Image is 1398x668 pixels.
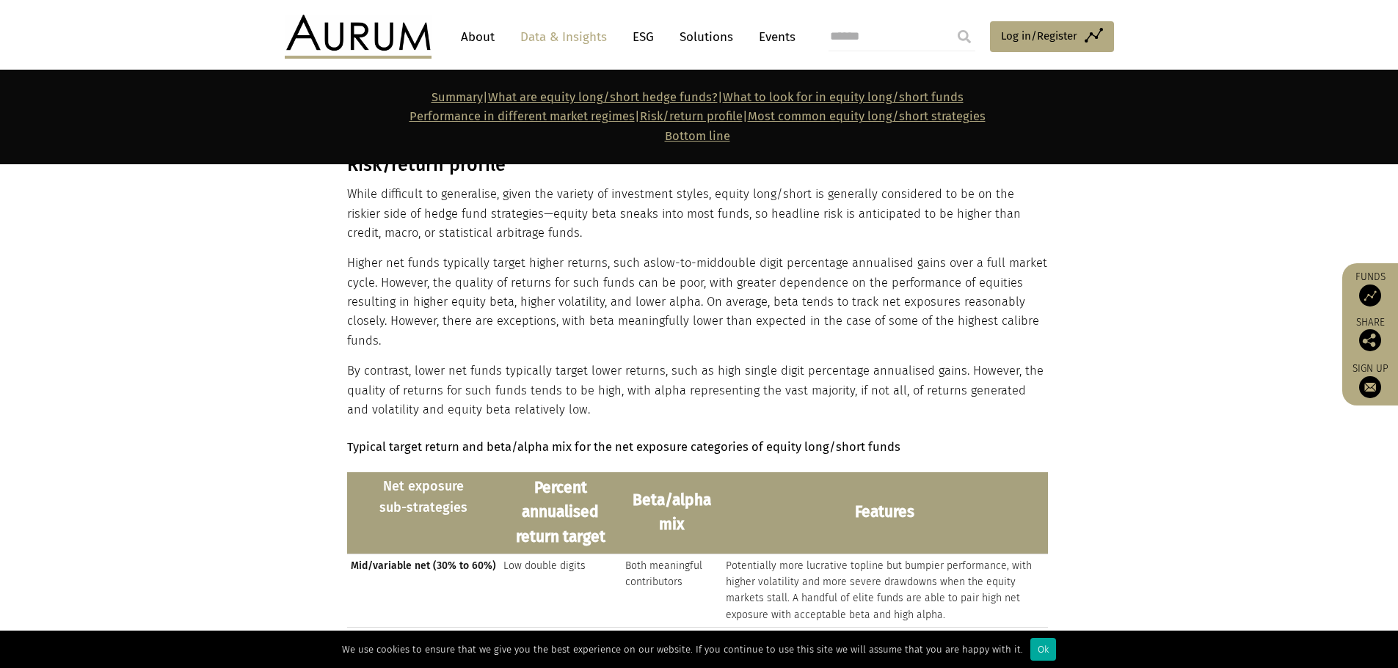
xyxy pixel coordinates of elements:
[622,554,721,628] td: Both meaningful contributors
[409,109,635,123] a: Performance in different market regimes
[1350,362,1391,398] a: Sign up
[726,500,1044,525] span: Features
[625,23,661,51] a: ESG
[347,361,1048,419] p: By contrast, lower net funds typically target lower returns, such as high single digit percentage...
[751,23,796,51] a: Events
[513,23,614,51] a: Data & Insights
[1359,376,1381,398] img: Sign up to our newsletter
[1030,638,1056,661] div: Ok
[1001,27,1077,45] span: Log in/Register
[347,254,1048,350] p: Higher net funds typically target higher returns, such as double digit percentage annualised gain...
[656,256,717,270] span: low-to-mid
[1359,329,1381,351] img: Share this post
[488,90,718,104] a: What are equity long/short hedge funds?
[347,185,1048,243] p: While difficult to generalise, given the variety of investment styles, equity long/short is gener...
[500,554,622,628] td: Low double digits
[748,109,986,123] a: Most common equity long/short strategies
[1350,318,1391,351] div: Share
[625,488,718,537] span: Beta/alpha mix
[285,15,432,59] img: Aurum
[347,154,1048,176] h3: Risk/return profile
[722,554,1048,628] td: Potentially more lucrative topline but bumpier performance, with higher volatility and more sever...
[409,90,986,143] strong: | | | |
[640,109,743,123] a: Risk/return profile
[432,90,483,104] a: Summary
[503,476,619,550] span: Percent annualised return target
[665,129,730,143] a: Bottom line
[347,554,500,628] td: Mid/variable net (30% to 60%)
[990,21,1114,52] a: Log in/Register
[723,90,964,104] a: What to look for in equity long/short funds
[351,476,496,518] span: Net exposure sub-strategies
[454,23,502,51] a: About
[347,440,900,454] strong: Typical target return and beta/alpha mix for the net exposure categories of equity long/short funds
[672,23,740,51] a: Solutions
[1359,285,1381,307] img: Access Funds
[950,22,979,51] input: Submit
[1350,271,1391,307] a: Funds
